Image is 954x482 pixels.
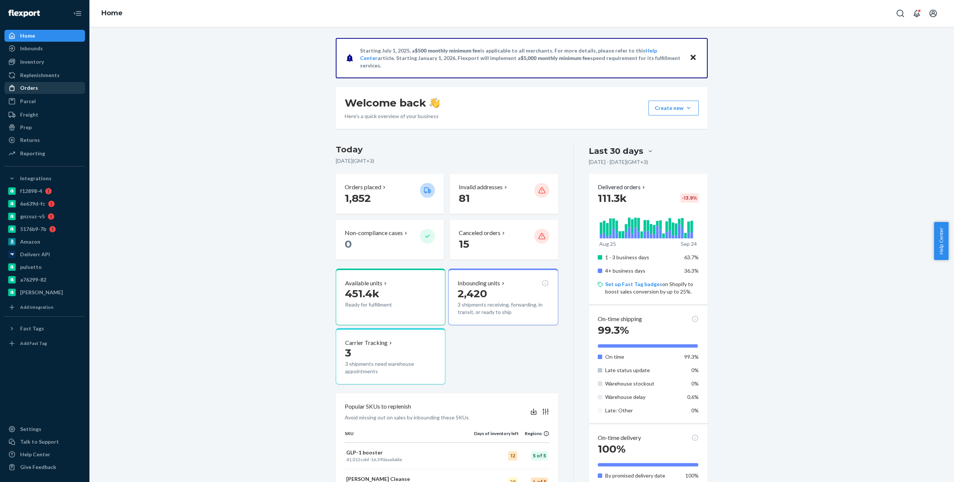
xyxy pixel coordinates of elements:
[687,394,699,400] span: 0.6%
[415,47,480,54] span: $500 monthly minimum fee
[20,32,35,39] div: Home
[336,144,558,156] h3: Today
[508,451,517,460] div: 12
[371,457,385,462] span: 16,390
[345,339,388,347] p: Carrier Tracking
[336,328,445,385] button: Carrier Tracking33 shipments need warehouse appointments
[598,183,647,191] button: Delivered orders
[336,174,444,214] button: Orders placed 1,852
[4,134,85,146] a: Returns
[909,6,924,21] button: Open notifications
[336,269,445,325] button: Available units451.4kReady for fulfillment
[4,286,85,298] a: [PERSON_NAME]
[684,353,699,360] span: 99.3%
[605,393,679,401] p: Warehouse delay
[4,56,85,68] a: Inventory
[605,367,679,374] p: Late status update
[684,267,699,274] span: 36.3%
[20,187,42,195] div: f12898-4
[605,281,662,287] a: Set up Fast Tag badges
[20,111,38,118] div: Freight
[20,325,44,332] div: Fast Tags
[20,438,59,445] div: Talk to Support
[926,6,941,21] button: Open account menu
[345,229,403,237] p: Non-compliance cases
[101,9,123,17] a: Home
[4,210,85,222] a: gnzsuz-v5
[20,124,32,131] div: Prep
[4,109,85,121] a: Freight
[360,47,682,69] p: Starting July 1, 2025, a is applicable to all merchants. For more details, please refer to this a...
[4,274,85,286] a: a76299-82
[605,280,699,295] p: on Shopify to boost sales conversion by up to 25%.
[4,42,85,54] a: Inbounds
[20,84,38,92] div: Orders
[4,323,85,334] button: Fast Tags
[531,451,548,460] div: 5 of 5
[346,449,473,456] p: GLP-1 booster
[336,220,444,260] button: Non-compliance cases 0
[521,55,590,61] span: $5,000 monthly minimum fee
[4,82,85,94] a: Orders
[346,456,473,463] p: sold · available
[4,198,85,210] a: 6e639d-fc
[448,269,558,325] button: Inbounding units2,4203 shipments receiving, forwarding, in transit, or ready to ship
[474,430,519,443] th: Days of inventory left
[4,301,85,313] a: Add Integration
[605,254,679,261] p: 1 - 3 business days
[934,222,948,260] button: Help Center
[691,367,699,373] span: 0%
[20,45,43,52] div: Inbounds
[459,238,469,250] span: 15
[345,96,440,110] h1: Welcome back
[345,192,371,204] span: 1,852
[681,240,697,248] p: Sep 24
[598,192,627,204] span: 111.3k
[684,254,699,260] span: 63.7%
[4,261,85,273] a: pulsetto
[345,346,351,359] span: 3
[458,279,500,288] p: Inbounding units
[345,414,469,421] p: Avoid missing out on sales by inbounding these SKUs
[4,185,85,197] a: f12898-4
[599,240,616,248] p: Aug 25
[605,380,679,387] p: Warehouse stockout
[4,436,85,448] a: Talk to Support
[688,53,698,63] button: Close
[605,472,679,479] p: By promised delivery date
[598,443,626,455] span: 100%
[20,98,36,105] div: Parcel
[95,3,129,24] ol: breadcrumbs
[691,380,699,387] span: 0%
[20,175,51,182] div: Integrations
[691,407,699,413] span: 0%
[4,121,85,133] a: Prep
[450,174,558,214] button: Invalid addresses 81
[598,434,641,442] p: On-time delivery
[345,360,436,375] p: 3 shipments need warehouse appointments
[4,461,85,473] button: Give Feedback
[20,451,50,458] div: Help Center
[4,337,85,349] a: Add Fast Tag
[519,430,549,437] div: Regions
[20,225,46,233] div: 5176b9-7b
[893,6,908,21] button: Open Search Box
[680,193,699,203] div: -13.9 %
[685,472,699,479] span: 100%
[20,58,44,66] div: Inventory
[20,136,40,144] div: Returns
[336,157,558,165] p: [DATE] ( GMT+3 )
[8,10,40,17] img: Flexport logo
[589,158,648,166] p: [DATE] - [DATE] ( GMT+3 )
[20,289,63,296] div: [PERSON_NAME]
[20,238,40,245] div: Amazon
[648,101,699,115] button: Create new
[346,457,360,462] span: 41,012
[20,251,50,258] div: Deliverr API
[4,248,85,260] a: Deliverr API
[20,213,45,220] div: gnzsuz-v5
[345,301,414,308] p: Ready for fulfillment
[4,172,85,184] button: Integrations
